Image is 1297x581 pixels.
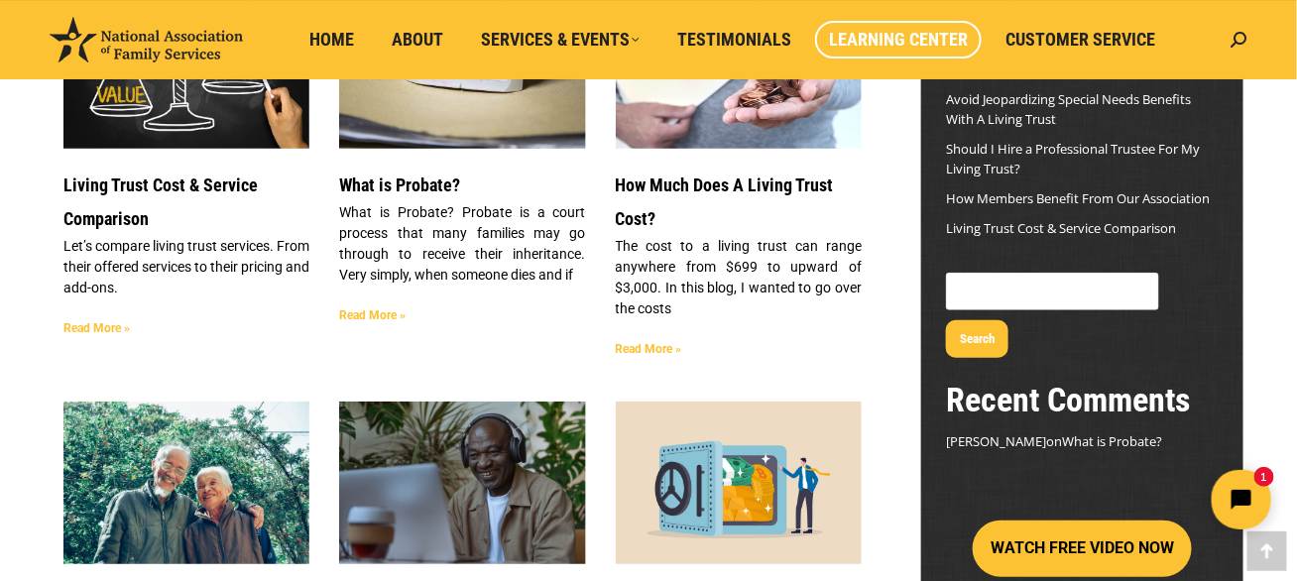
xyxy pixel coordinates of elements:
span: Learning Center [829,29,968,51]
a: What is Probate? [1062,432,1162,450]
button: WATCH FREE VIDEO NOW [973,521,1192,577]
a: About [378,21,457,58]
a: Read more about What is Probate? [339,308,406,322]
a: Living Trust Cost & Service Comparison [63,174,258,229]
span: Customer Service [1005,29,1155,51]
p: What is Probate? Probate is a court process that many families may go through to receive their in... [339,202,585,286]
a: Home [295,21,368,58]
a: Secure Your DIgital Assets [616,402,862,564]
a: Learning Center [815,21,982,58]
span: [PERSON_NAME] [946,432,1046,450]
a: What is Probate? [339,174,460,195]
a: Testimonials [663,21,805,58]
span: About [392,29,443,51]
span: Testimonials [677,29,791,51]
button: Search [946,320,1008,358]
img: LIVING TRUST VS. WILL [338,401,587,566]
img: Header Image Happy Family. WHAT IS A LIVING TRUST? [62,401,311,566]
img: Secure Your DIgital Assets [614,400,863,565]
iframe: Tidio Chat [947,453,1288,546]
a: How Members Benefit From Our Association [946,189,1210,207]
a: Header Image Happy Family. WHAT IS A LIVING TRUST? [63,402,309,564]
a: Should I Hire a Professional Trustee For My Living Trust? [946,140,1200,177]
a: Read more about How Much Does A Living Trust Cost? [616,342,682,356]
span: Services & Events [481,29,640,51]
a: Avoid Jeopardizing Special Needs Benefits With A Living Trust [946,90,1191,128]
a: LIVING TRUST VS. WILL [339,402,585,564]
footer: on [946,431,1219,451]
span: Home [309,29,354,51]
a: How Much Does A Living Trust Cost? [616,174,834,229]
h2: Recent Comments [946,378,1219,421]
p: Let’s compare living trust services. From their offered services to their pricing and add-ons. [63,236,309,298]
img: National Association of Family Services [50,17,243,62]
a: Customer Service [992,21,1169,58]
a: Read more about Living Trust Cost & Service Comparison [63,321,130,335]
a: WATCH FREE VIDEO NOW [973,539,1192,557]
p: The cost to a living trust can range anywhere from $699 to upward of $3,000. In this blog, I want... [616,236,862,319]
a: Living Trust Cost & Service Comparison [946,219,1176,237]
